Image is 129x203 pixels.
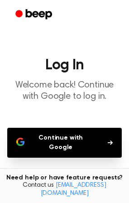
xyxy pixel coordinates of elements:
[5,182,124,198] span: Contact us
[7,80,122,102] p: Welcome back! Continue with Google to log in.
[7,58,122,72] h1: Log In
[9,6,60,24] a: Beep
[7,128,122,158] button: Continue with Google
[41,182,106,197] a: [EMAIL_ADDRESS][DOMAIN_NAME]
